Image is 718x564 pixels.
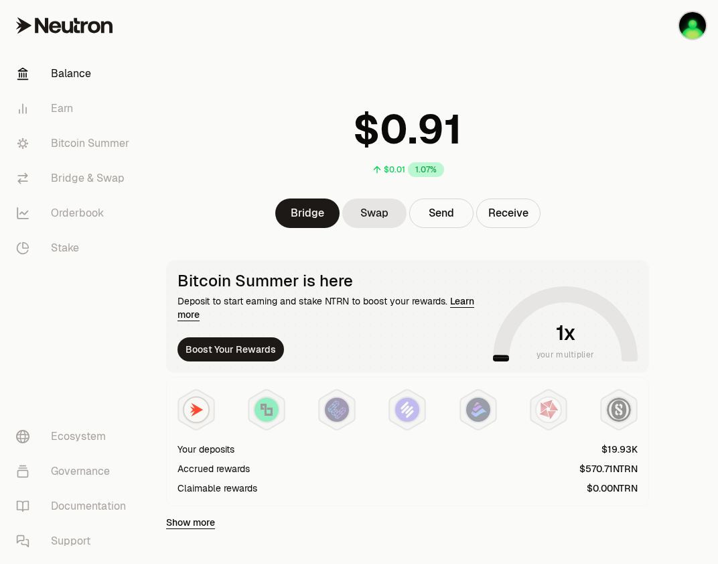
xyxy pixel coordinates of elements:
[5,161,145,196] a: Bridge & Swap
[177,462,250,475] div: Accrued rewards
[536,398,561,422] img: Mars Fragments
[325,398,349,422] img: EtherFi Points
[5,231,145,266] a: Stake
[607,398,631,422] img: Structured Points
[177,482,257,495] div: Claimable rewards
[5,524,145,559] a: Support
[177,272,488,290] div: Bitcoin Summer is here
[177,337,284,361] button: Boost Your Rewards
[408,162,444,177] div: 1.07%
[5,91,145,126] a: Earn
[275,199,340,228] a: Bridge
[409,199,474,228] button: Send
[5,454,145,489] a: Governance
[395,398,419,422] img: Solv Points
[476,199,541,228] button: Receive
[384,164,405,175] div: $0.01
[466,398,490,422] img: Bedrock Diamonds
[5,419,145,454] a: Ecosystem
[184,398,208,422] img: NTRN
[166,516,215,529] a: Show more
[177,443,234,456] div: Your deposits
[5,489,145,524] a: Documentation
[5,56,145,91] a: Balance
[5,196,145,231] a: Orderbook
[177,294,488,321] div: Deposit to start earning and stake NTRN to boost your rewards.
[536,348,595,361] span: your multiplier
[255,398,279,422] img: Lombard Lux
[679,12,706,39] img: KO
[5,126,145,161] a: Bitcoin Summer
[342,199,407,228] a: Swap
